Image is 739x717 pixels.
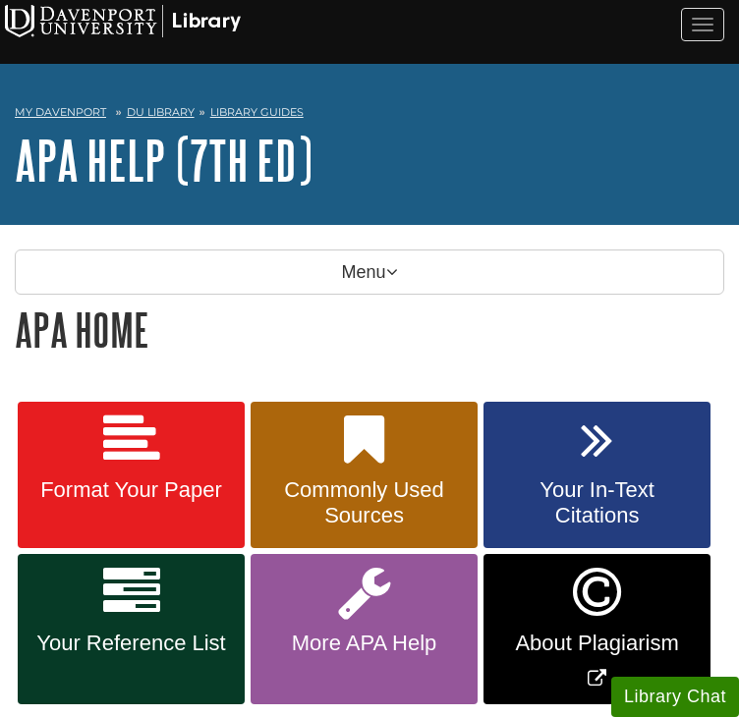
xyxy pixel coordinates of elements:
img: Davenport University Logo [5,5,241,37]
a: Commonly Used Sources [251,402,478,549]
span: Commonly Used Sources [265,477,463,528]
a: APA Help (7th Ed) [15,130,313,191]
span: Your In-Text Citations [498,477,696,528]
a: Your In-Text Citations [483,402,711,549]
span: About Plagiarism [498,631,696,656]
h1: APA Home [15,304,724,355]
a: Link opens in new window [483,554,711,704]
a: Your Reference List [18,554,245,704]
a: More APA Help [251,554,478,704]
a: Format Your Paper [18,402,245,549]
a: My Davenport [15,104,106,121]
a: Library Guides [210,105,304,119]
p: Menu [15,249,724,295]
button: Library Chat [611,677,739,717]
span: Format Your Paper [32,477,230,503]
a: DU Library [127,105,195,119]
span: More APA Help [265,631,463,656]
span: Your Reference List [32,631,230,656]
